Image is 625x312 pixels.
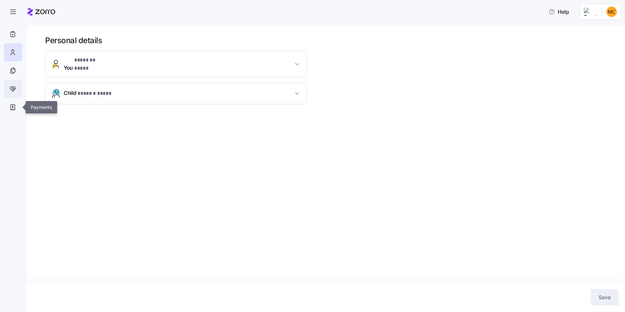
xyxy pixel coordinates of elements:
img: Employer logo [584,8,597,16]
img: fdc5d19c5d1589b634df8060e2c6b113 [606,7,617,17]
span: Help [549,8,569,16]
span: Save [599,293,611,301]
span: You [64,56,109,72]
button: Help [543,5,574,18]
button: Save [591,289,618,305]
h1: Personal details [45,35,616,45]
span: Child [64,89,111,98]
